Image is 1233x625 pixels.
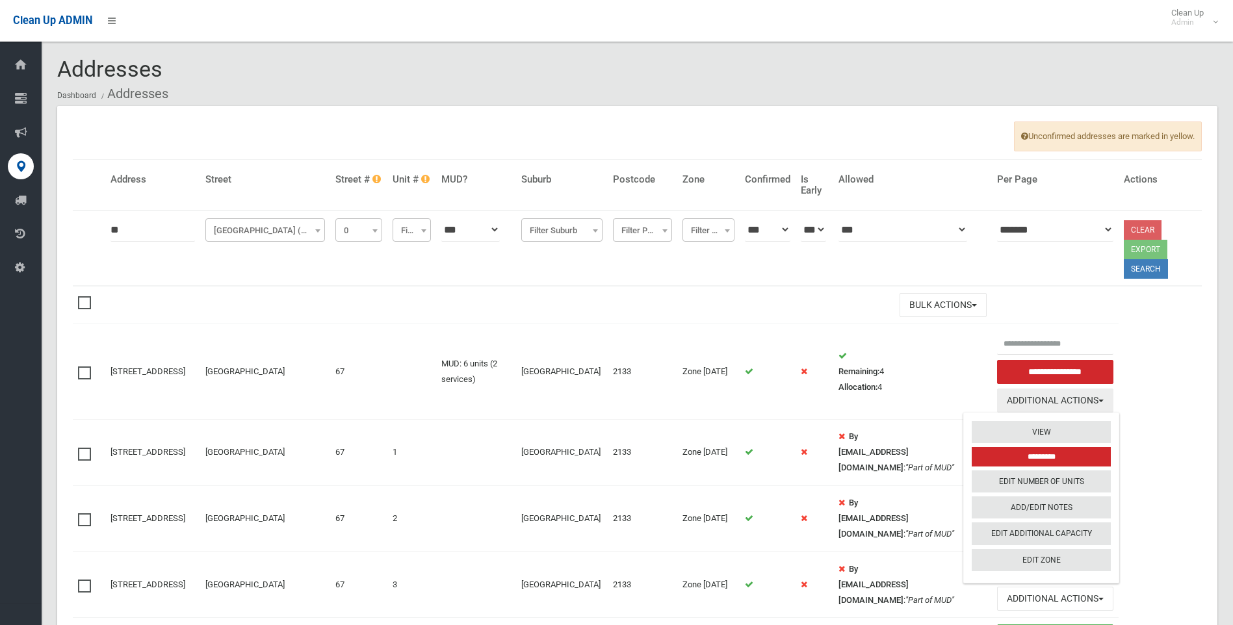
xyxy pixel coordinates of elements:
strong: Allocation: [838,382,877,392]
td: [GEOGRAPHIC_DATA] [200,324,330,420]
td: [GEOGRAPHIC_DATA] [516,485,608,552]
span: Filter Unit # [396,222,427,240]
h4: Is Early [801,174,828,196]
a: [STREET_ADDRESS] [110,513,185,523]
a: Add/Edit Notes [972,496,1111,518]
td: [GEOGRAPHIC_DATA] [516,324,608,420]
span: Filter Postcode [613,218,672,242]
td: [GEOGRAPHIC_DATA] [516,420,608,486]
small: Admin [1171,18,1204,27]
h4: Street # [335,174,382,185]
h4: Street [205,174,325,185]
button: Export [1124,240,1167,259]
a: Edit Zone [972,549,1111,571]
h4: Actions [1124,174,1197,185]
h4: Suburb [521,174,603,185]
strong: By [EMAIL_ADDRESS][DOMAIN_NAME] [838,564,909,605]
h4: MUD? [441,174,512,185]
strong: By [EMAIL_ADDRESS][DOMAIN_NAME] [838,431,909,472]
td: 67 [330,420,387,486]
span: Filter Postcode [616,222,669,240]
em: "Part of MUD" [905,529,954,539]
a: [STREET_ADDRESS] [110,447,185,457]
td: Zone [DATE] [677,420,740,486]
h4: Allowed [838,174,987,185]
span: 0 [335,218,382,242]
span: Filter Unit # [393,218,430,242]
button: Additional Actions [997,389,1113,413]
em: "Part of MUD" [905,463,954,472]
td: Zone [DATE] [677,552,740,618]
strong: By [EMAIL_ADDRESS][DOMAIN_NAME] [838,498,909,539]
td: 67 [330,324,387,420]
a: Dashboard [57,91,96,100]
h4: Unit # [393,174,430,185]
span: Unconfirmed addresses are marked in yellow. [1014,121,1202,151]
span: Filter Suburb [525,222,599,240]
td: Zone [DATE] [677,324,740,420]
td: MUD: 6 units (2 services) [436,324,517,420]
h4: Confirmed [745,174,790,185]
span: Filter Suburb [521,218,603,242]
a: View [972,421,1111,443]
td: 2133 [608,485,677,552]
span: Clean Up [1165,8,1217,27]
strong: Remaining: [838,366,879,376]
a: Edit Number of Units [972,470,1111,492]
td: [GEOGRAPHIC_DATA] [200,552,330,618]
td: Zone [DATE] [677,485,740,552]
a: Clear [1124,220,1162,240]
h4: Postcode [613,174,672,185]
td: 2133 [608,324,677,420]
li: Addresses [98,82,168,106]
td: 3 [387,552,435,618]
td: : [833,485,992,552]
span: Brighton Avenue (CROYDON PARK) [209,222,322,240]
h4: Address [110,174,195,185]
td: 67 [330,485,387,552]
td: 2133 [608,420,677,486]
button: Bulk Actions [900,293,987,317]
span: Addresses [57,56,162,82]
a: [STREET_ADDRESS] [110,366,185,376]
span: Filter Zone [686,222,731,240]
a: Edit Additional Capacity [972,523,1111,545]
span: Clean Up ADMIN [13,14,92,27]
td: : [833,420,992,486]
button: Search [1124,259,1168,279]
td: : [833,552,992,618]
button: Additional Actions [997,587,1113,611]
span: 0 [339,222,379,240]
a: [STREET_ADDRESS] [110,580,185,589]
td: [GEOGRAPHIC_DATA] [200,420,330,486]
h4: Zone [682,174,734,185]
td: 2133 [608,552,677,618]
td: 2 [387,485,435,552]
span: Brighton Avenue (CROYDON PARK) [205,218,325,242]
h4: Per Page [997,174,1113,185]
td: [GEOGRAPHIC_DATA] [200,485,330,552]
td: 4 4 [833,324,992,420]
span: Filter Zone [682,218,734,242]
em: "Part of MUD" [905,595,954,605]
td: 67 [330,552,387,618]
td: [GEOGRAPHIC_DATA] [516,552,608,618]
td: 1 [387,420,435,486]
